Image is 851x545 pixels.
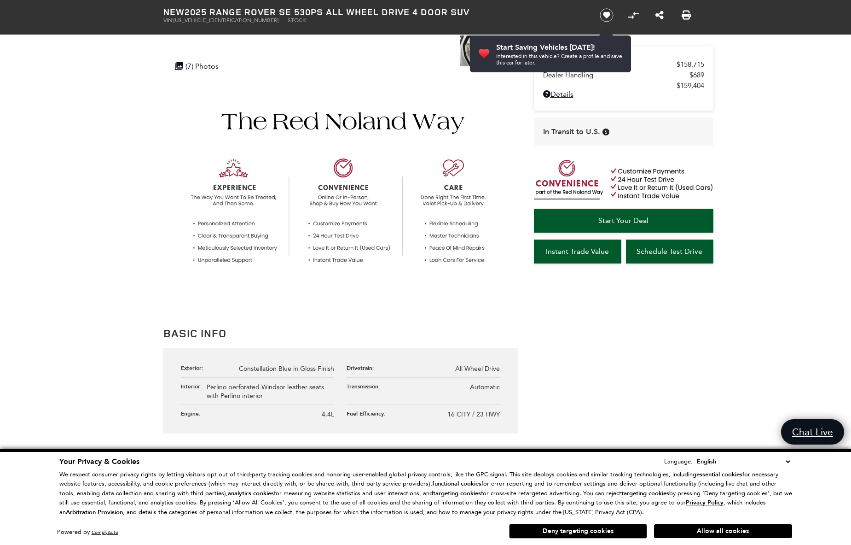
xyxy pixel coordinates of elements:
div: (7) Photos [170,57,223,75]
iframe: YouTube video player [534,268,713,413]
span: Instant Trade Value [546,247,609,256]
button: Allow all cookies [654,524,792,538]
strong: New [163,6,185,18]
span: Start Your Deal [598,216,648,225]
span: Dealer Handling [543,71,689,79]
span: 4.4L [322,410,334,418]
span: Your Privacy & Cookies [59,457,139,467]
div: Engine: [181,410,205,417]
a: Share this New 2025 Range Rover SE 530PS All Wheel Drive 4 Door SUV [655,10,664,21]
div: Language: [664,458,693,464]
p: We respect consumer privacy rights by letting visitors opt out of third-party tracking cookies an... [59,470,792,517]
strong: targeting cookies [433,489,481,498]
a: Start Your Deal [534,209,713,233]
strong: essential cookies [696,470,742,479]
span: VIN: [163,17,174,23]
span: Constellation Blue in Gloss Finish [239,365,334,373]
a: Instant Trade Value [534,240,621,264]
div: Drivetrain: [347,364,379,372]
h1: 2025 Range Rover SE 530PS All Wheel Drive 4 Door SUV [163,7,585,17]
span: [US_VEHICLE_IDENTIFICATION_NUMBER] [174,17,278,23]
span: $689 [689,71,704,79]
a: Details [543,90,704,99]
span: $158,715 [677,60,704,69]
span: Schedule Test Drive [637,247,702,256]
button: Save vehicle [596,8,617,23]
button: Compare Vehicle [626,8,640,22]
span: Stock: [288,17,307,23]
span: Perlino perforated Windsor leather seats with Perlino interior [207,383,324,400]
strong: analytics cookies [228,489,274,498]
a: $159,404 [543,82,704,90]
span: Automatic [470,383,500,391]
strong: functional cookies [432,480,481,488]
a: Privacy Policy [686,499,724,506]
div: Exterior: [181,364,208,372]
span: In Transit to U.S. [543,127,600,137]
img: New 2025 Constellation Blue in Gloss Finish LAND ROVER SE 530PS image 7 [460,35,518,68]
select: Language Select [695,457,792,467]
div: Interior: [181,382,207,390]
span: $159,404 [677,82,704,90]
strong: Arbitration Provision [66,508,123,516]
h2: Basic Info [163,325,518,341]
button: Deny targeting cookies [509,524,647,539]
span: MSRP [543,60,677,69]
u: Privacy Policy [686,498,724,507]
span: All Wheel Drive [455,365,500,373]
a: Schedule Test Drive [626,240,713,264]
span: Chat Live [787,426,838,438]
span: 16 CITY / 23 HWY [447,410,500,418]
div: Powered by [57,529,118,535]
a: ComplyAuto [92,529,118,535]
strong: targeting cookies [621,489,669,498]
a: Chat Live [781,419,844,445]
a: Dealer Handling $689 [543,71,704,79]
a: Print this New 2025 Range Rover SE 530PS All Wheel Drive 4 Door SUV [682,10,691,21]
div: Vehicle has shipped from factory of origin. Estimated time of delivery to Retailer is on average ... [602,129,609,135]
div: Fuel Efficiency: [347,410,390,417]
a: MSRP $158,715 [543,60,704,69]
div: Transmission: [347,382,385,390]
